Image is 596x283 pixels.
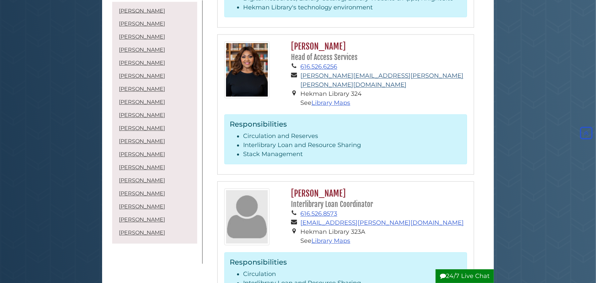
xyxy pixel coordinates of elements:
[119,190,165,197] a: [PERSON_NAME]
[288,189,467,210] h2: [PERSON_NAME]
[311,99,350,107] a: Library Maps
[291,200,373,209] small: Interlibrary Loan Coordinator
[119,60,165,66] a: [PERSON_NAME]
[311,237,350,245] a: Library Maps
[243,270,462,279] li: Circulation
[119,20,165,27] a: [PERSON_NAME]
[300,72,463,89] a: [PERSON_NAME][EMAIL_ADDRESS][PERSON_NAME][PERSON_NAME][DOMAIN_NAME]
[119,203,165,210] a: [PERSON_NAME]
[578,129,594,137] a: Back to Top
[119,151,165,157] a: [PERSON_NAME]
[119,229,165,236] a: [PERSON_NAME]
[119,216,165,223] a: [PERSON_NAME]
[300,63,337,71] a: 616.526.6256
[224,189,270,245] img: profile_125x160.jpg
[230,120,462,129] h3: Responsibilities
[300,210,337,218] a: 616.526.8573
[119,112,165,118] a: [PERSON_NAME]
[119,125,165,131] a: [PERSON_NAME]
[119,73,165,79] a: [PERSON_NAME]
[119,138,165,144] a: [PERSON_NAME]
[119,86,165,92] a: [PERSON_NAME]
[119,33,165,40] a: [PERSON_NAME]
[119,177,165,184] a: [PERSON_NAME]
[291,53,358,62] small: Head of Access Services
[243,150,462,159] li: Stack Management
[119,99,165,105] a: [PERSON_NAME]
[288,42,467,63] h2: [PERSON_NAME]
[243,132,462,141] li: Circulation and Reserves
[119,164,165,170] a: [PERSON_NAME]
[300,228,467,246] li: Hekman Library 323A See
[300,90,467,108] li: Hekman Library 324 See
[119,7,165,14] a: [PERSON_NAME]
[436,269,494,283] button: 24/7 Live Chat
[230,258,462,267] h3: Responsibilities
[243,3,462,12] li: Hekman Library's technology environment
[119,47,165,53] a: [PERSON_NAME]
[300,219,464,227] a: [EMAIL_ADDRESS][PERSON_NAME][DOMAIN_NAME]
[224,42,270,98] img: Carla_Hotz_125x160v2.jpg
[243,141,462,150] li: Interlibrary Loan and Resource Sharing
